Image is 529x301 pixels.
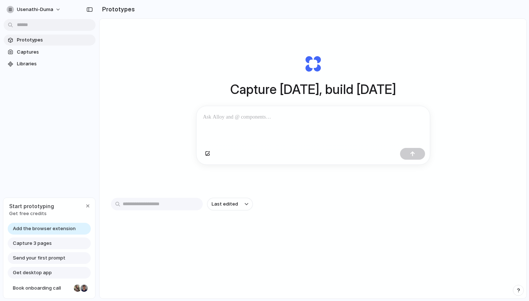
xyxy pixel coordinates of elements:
[4,47,96,58] a: Captures
[13,254,65,262] span: Send your first prompt
[207,198,253,210] button: Last edited
[8,223,91,235] a: Add the browser extension
[80,284,89,293] div: Christian Iacullo
[13,240,52,247] span: Capture 3 pages
[17,48,93,56] span: Captures
[73,284,82,293] div: Nicole Kubica
[13,225,76,232] span: Add the browser extension
[8,282,91,294] a: Book onboarding call
[8,267,91,279] a: Get desktop app
[230,80,396,99] h1: Capture [DATE], build [DATE]
[17,36,93,44] span: Prototypes
[4,35,96,46] a: Prototypes
[212,200,238,208] span: Last edited
[99,5,135,14] h2: Prototypes
[9,210,54,217] span: Get free credits
[9,202,54,210] span: Start prototyping
[4,58,96,69] a: Libraries
[4,4,65,15] button: usenathi-duma
[17,60,93,68] span: Libraries
[13,284,71,292] span: Book onboarding call
[13,269,52,276] span: Get desktop app
[17,6,53,13] span: usenathi-duma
